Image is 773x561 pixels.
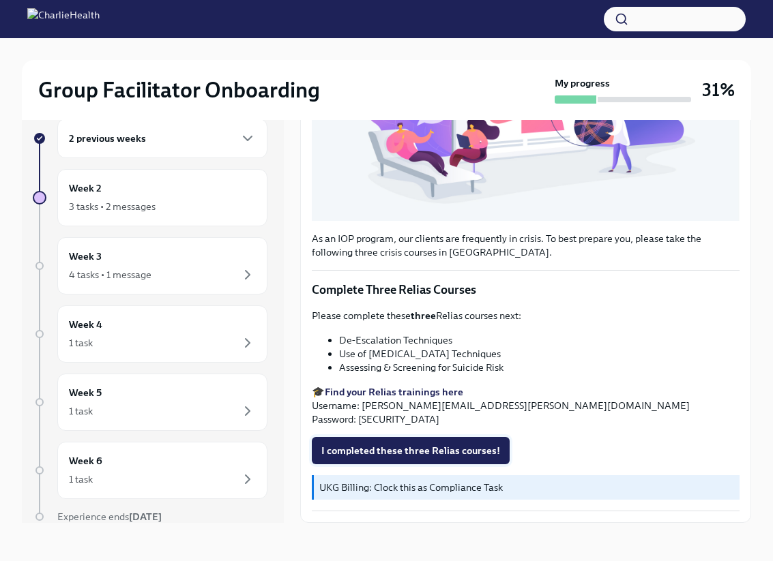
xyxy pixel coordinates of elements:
a: Week 51 task [33,374,267,431]
div: 1 task [69,472,93,486]
h6: 2 previous weeks [69,131,146,146]
p: As an IOP program, our clients are frequently in crisis. To best prepare you, please take the fol... [312,232,740,259]
li: Use of [MEDICAL_DATA] Techniques [339,347,740,361]
div: 1 task [69,336,93,350]
a: Week 23 tasks • 2 messages [33,169,267,226]
h6: Week 3 [69,249,102,264]
li: De-Escalation Techniques [339,333,740,347]
div: 2 previous weeks [57,119,267,158]
h3: 31% [702,78,735,102]
strong: [DATE] [129,511,162,523]
h6: Week 6 [69,453,102,468]
span: I completed these three Relias courses! [321,444,500,457]
a: Find your Relias trainings here [325,386,463,398]
a: Week 61 task [33,442,267,499]
div: 1 task [69,404,93,418]
p: UKG Billing: Clock this as Compliance Task [319,481,734,494]
span: Experience ends [57,511,162,523]
a: Week 41 task [33,305,267,363]
strong: three [411,309,436,322]
img: CharlieHealth [27,8,100,30]
h6: Week 5 [69,385,102,400]
p: Complete Three Relias Courses [312,282,740,298]
h2: Group Facilitator Onboarding [38,76,320,104]
div: 3 tasks • 2 messages [69,200,156,213]
div: 4 tasks • 1 message [69,268,151,282]
p: 🎓 Username: [PERSON_NAME][EMAIL_ADDRESS][PERSON_NAME][DOMAIN_NAME] Password: [SECURITY_DATA] [312,385,740,426]
a: Week 34 tasks • 1 message [33,237,267,294]
li: Assessing & Screening for Suicide Risk [339,361,740,374]
button: I completed these three Relias courses! [312,437,510,464]
h6: Week 4 [69,317,102,332]
h6: Week 2 [69,181,102,196]
strong: My progress [555,76,610,90]
p: Please complete these Relias courses next: [312,309,740,322]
